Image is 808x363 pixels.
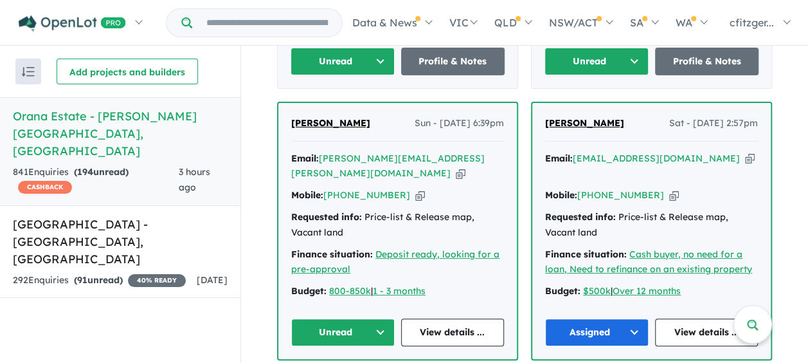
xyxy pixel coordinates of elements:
[291,153,485,180] a: [PERSON_NAME][EMAIL_ADDRESS][PERSON_NAME][DOMAIN_NAME]
[195,9,339,37] input: Try estate name, suburb, builder or developer
[329,285,371,297] a: 800-850k
[573,153,740,164] a: [EMAIL_ADDRESS][DOMAIN_NAME]
[545,248,627,260] strong: Finance situation:
[545,210,758,241] div: Price-list & Release map, Vacant land
[13,107,228,160] h5: Orana Estate - [PERSON_NAME][GEOGRAPHIC_DATA] , [GEOGRAPHIC_DATA]
[577,189,664,201] a: [PHONE_NUMBER]
[545,285,580,297] strong: Budget:
[77,166,93,178] span: 194
[291,48,395,75] button: Unread
[655,48,759,75] a: Profile & Notes
[291,116,370,131] a: [PERSON_NAME]
[415,116,504,131] span: Sun - [DATE] 6:39pm
[19,15,126,32] img: Openlot PRO Logo White
[545,211,616,223] strong: Requested info:
[57,59,198,84] button: Add projects and builders
[544,48,649,75] button: Unread
[669,116,758,131] span: Sat - [DATE] 2:57pm
[291,210,504,241] div: Price-list & Release map, Vacant land
[545,248,752,275] a: Cash buyer, no need for a loan, Need to refinance on an existing property
[291,117,370,129] span: [PERSON_NAME]
[545,116,624,131] a: [PERSON_NAME]
[323,189,410,201] a: [PHONE_NUMBER]
[13,165,179,196] div: 841 Enquir ies
[291,248,373,260] strong: Finance situation:
[745,152,755,165] button: Copy
[74,274,123,286] strong: ( unread)
[18,181,72,194] span: CASHBACK
[291,285,327,297] strong: Budget:
[545,284,758,299] div: |
[401,319,505,346] a: View details ...
[613,285,681,297] a: Over 12 months
[373,285,426,297] a: 1 - 3 months
[13,216,228,268] h5: [GEOGRAPHIC_DATA] - [GEOGRAPHIC_DATA] , [GEOGRAPHIC_DATA]
[545,189,577,201] strong: Mobile:
[128,274,186,287] span: 40 % READY
[197,274,228,286] span: [DATE]
[583,285,611,297] a: $500k
[655,319,759,346] a: View details ...
[401,48,505,75] a: Profile & Notes
[545,319,649,346] button: Assigned
[545,153,573,164] strong: Email:
[291,248,499,275] a: Deposit ready, looking for a pre-approval
[456,167,465,180] button: Copy
[291,284,504,299] div: |
[291,189,323,201] strong: Mobile:
[730,16,774,29] span: cfitzger...
[291,319,395,346] button: Unread
[291,211,362,223] strong: Requested info:
[22,67,35,77] img: sort.svg
[179,166,210,193] span: 3 hours ago
[669,189,679,202] button: Copy
[291,153,319,164] strong: Email:
[77,274,87,286] span: 91
[415,189,425,202] button: Copy
[74,166,129,178] strong: ( unread)
[13,273,186,288] div: 292 Enquir ies
[545,117,624,129] span: [PERSON_NAME]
